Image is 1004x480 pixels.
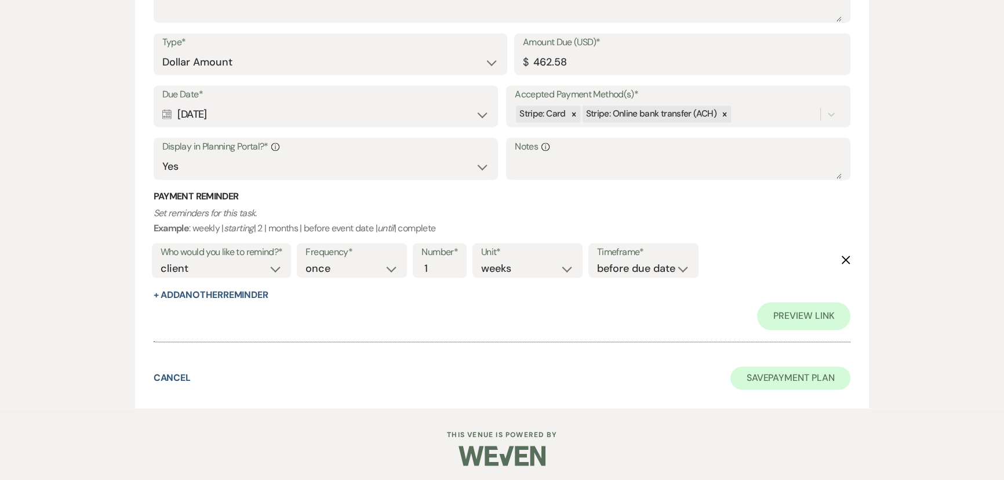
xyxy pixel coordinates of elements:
label: Type* [162,34,499,51]
i: starting [224,222,254,234]
label: Amount Due (USD)* [523,34,842,51]
label: Frequency* [305,244,398,261]
span: Stripe: Online bank transfer (ACH) [586,108,716,119]
button: SavePayment Plan [730,366,851,390]
div: [DATE] [162,103,489,126]
span: Stripe: Card [519,108,565,119]
button: + AddAnotherReminder [154,290,268,300]
h3: Payment Reminder [154,190,851,203]
img: Weven Logo [459,435,545,476]
i: until [377,222,394,234]
label: Due Date* [162,86,489,103]
label: Unit* [481,244,574,261]
a: Preview Link [757,302,850,330]
label: Display in Planning Portal?* [162,139,489,155]
b: Example [154,222,190,234]
p: : weekly | | 2 | months | before event date | | complete [154,206,851,235]
label: Number* [421,244,458,261]
label: Who would you like to remind?* [161,244,283,261]
label: Timeframe* [597,244,690,261]
button: Cancel [154,373,191,383]
label: Accepted Payment Method(s)* [515,86,842,103]
label: Notes [515,139,842,155]
i: Set reminders for this task. [154,207,257,219]
div: $ [523,54,528,70]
